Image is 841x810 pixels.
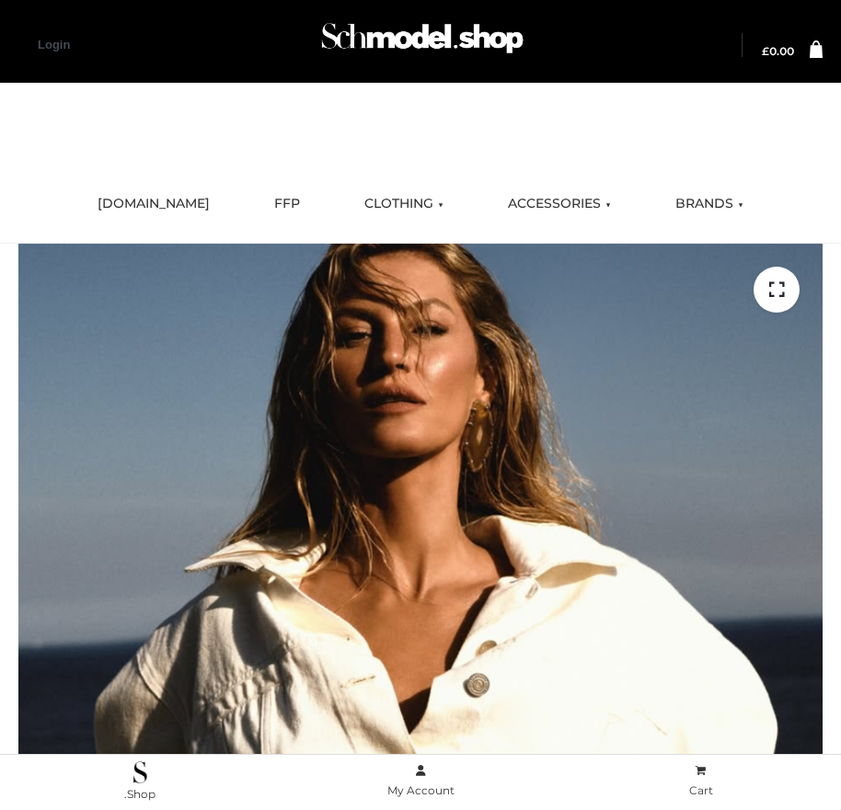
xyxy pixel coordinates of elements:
span: Cart [689,783,713,797]
a: [DOMAIN_NAME] [84,184,224,224]
span: .Shop [124,787,156,801]
a: Login [38,38,70,51]
img: Schmodel Admin 964 [317,10,528,75]
span: £ [762,44,769,58]
a: Schmodel Admin 964 [313,16,528,75]
a: FFP [260,184,314,224]
bdi: 0.00 [762,44,794,58]
a: £0.00 [762,46,794,57]
a: Cart [560,760,841,802]
a: ACCESSORIES [494,184,625,224]
a: My Account [281,760,561,802]
a: BRANDS [662,184,757,224]
img: .Shop [133,761,147,783]
a: CLOTHING [351,184,457,224]
span: My Account [387,783,455,797]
